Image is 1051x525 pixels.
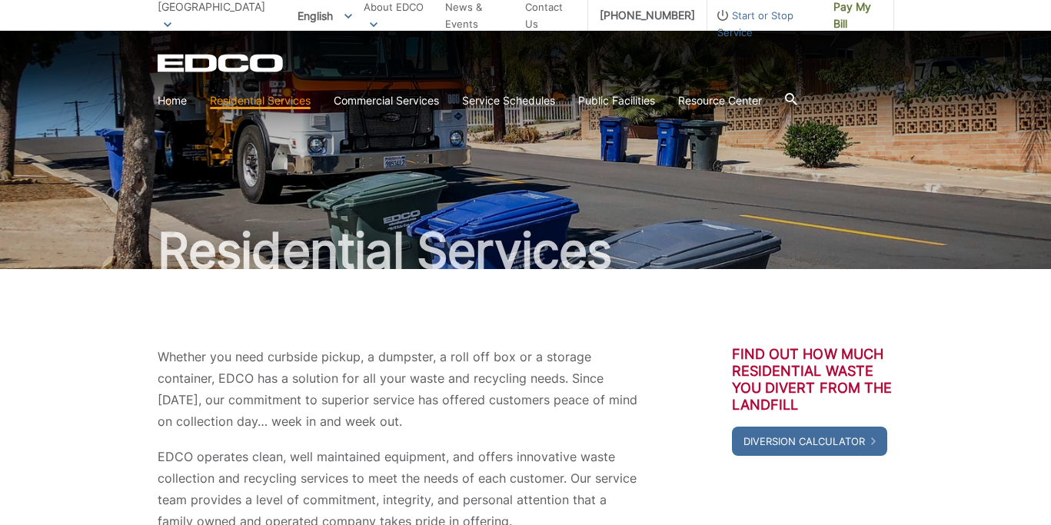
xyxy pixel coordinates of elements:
a: Public Facilities [578,92,655,109]
a: Home [158,92,187,109]
a: Resource Center [678,92,762,109]
h1: Residential Services [158,226,894,275]
span: English [286,3,364,28]
h3: Find out how much residential waste you divert from the landfill [732,346,894,414]
a: EDCD logo. Return to the homepage. [158,54,285,72]
a: Residential Services [210,92,311,109]
a: Service Schedules [462,92,555,109]
a: Diversion Calculator [732,427,887,456]
p: Whether you need curbside pickup, a dumpster, a roll off box or a storage container, EDCO has a s... [158,346,639,432]
a: Commercial Services [334,92,439,109]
